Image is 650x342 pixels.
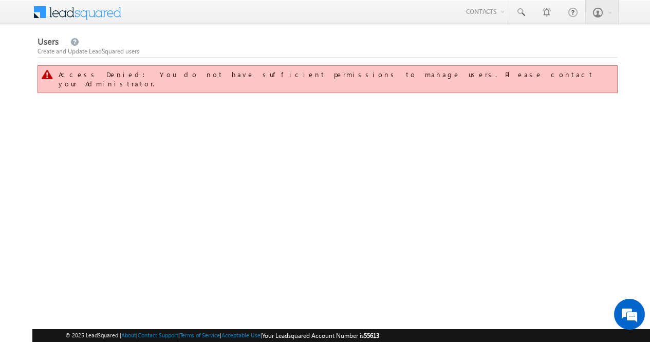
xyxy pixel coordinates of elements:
a: About [121,332,136,338]
a: Terms of Service [180,332,220,338]
div: Access Denied: You do not have sufficient permissions to manage users. Please contact your Admini... [59,70,599,88]
a: Acceptable Use [221,332,261,338]
span: 55613 [364,332,379,339]
div: Create and Update LeadSquared users [38,47,618,56]
span: © 2025 LeadSquared | | | | | [65,331,379,340]
a: Contact Support [138,332,178,338]
span: Users [38,35,59,47]
span: Your Leadsquared Account Number is [262,332,379,339]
